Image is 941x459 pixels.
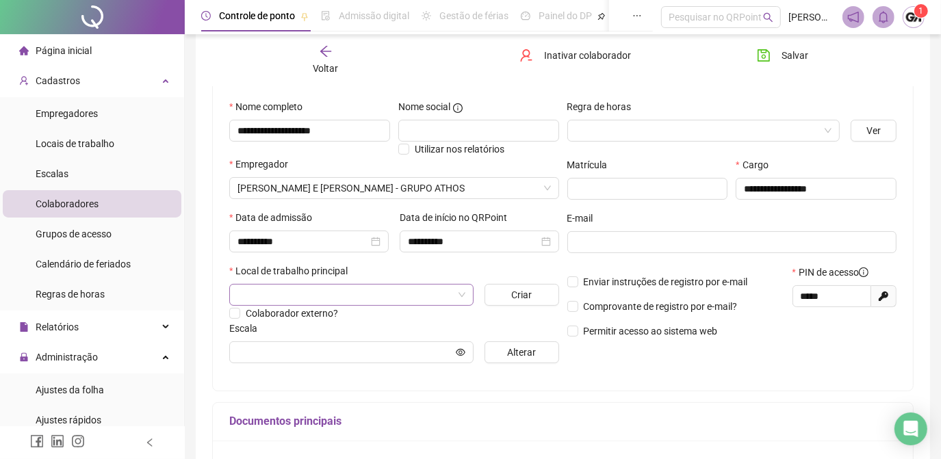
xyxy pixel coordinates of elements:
span: Utilizar nos relatórios [415,144,504,155]
span: Relatórios [36,322,79,332]
span: file [19,322,29,332]
span: Ajustes da folha [36,384,104,395]
h5: Documentos principais [229,413,897,430]
span: dashboard [521,11,530,21]
span: Criar [511,287,532,302]
span: Página inicial [36,45,92,56]
span: user-add [19,76,29,86]
button: Alterar [485,341,558,363]
span: Painel do DP [539,10,592,21]
span: file-done [321,11,331,21]
span: linkedin [51,434,64,448]
span: Nome social [398,99,450,114]
span: Gestão de férias [439,10,508,21]
span: PIN de acesso [799,265,868,280]
span: user-delete [519,49,533,62]
button: Ver [851,120,897,142]
label: Escala [229,321,266,336]
button: Inativar colaborador [509,44,641,66]
span: [PERSON_NAME] [789,10,835,25]
div: Open Intercom Messenger [894,412,927,445]
span: GOMES E GUIDOTTI - GRUPO ATHOS [237,178,551,198]
span: Alterar [507,345,536,360]
span: Enviar instruções de registro por e-mail [584,276,748,287]
span: eye [456,347,465,357]
span: notification [847,11,860,23]
span: Escalas [36,168,68,179]
span: Locais de trabalho [36,138,114,149]
span: Comprovante de registro por e-mail? [584,301,738,312]
label: Data de admissão [229,210,321,225]
span: Controle de ponto [219,10,295,21]
img: 67549 [903,7,924,27]
label: Data de início no QRPoint [400,210,516,225]
span: home [19,46,29,55]
span: pushpin [597,12,606,21]
span: Salvar [782,48,808,63]
label: E-mail [567,211,602,226]
label: Matrícula [567,157,617,172]
span: Ajustes rápidos [36,415,101,425]
label: Nome completo [229,99,311,114]
span: Voltar [313,63,339,74]
span: info-circle [859,267,868,277]
span: Ver [866,123,881,138]
span: Permitir acesso ao sistema web [584,326,718,337]
label: Cargo [736,157,777,172]
span: Regras de horas [36,289,105,300]
span: Empregadores [36,108,98,119]
span: Grupos de acesso [36,228,112,239]
button: Salvar [747,44,818,66]
span: Admissão digital [339,10,409,21]
span: sun [422,11,431,21]
span: Inativar colaborador [544,48,631,63]
span: Colaboradores [36,198,99,209]
span: arrow-left [319,44,333,58]
span: instagram [71,434,85,448]
span: left [145,438,155,447]
label: Regra de horas [567,99,641,114]
span: Cadastros [36,75,80,86]
span: Administração [36,352,98,363]
label: Empregador [229,157,297,172]
span: pushpin [300,12,309,21]
span: bell [877,11,890,23]
label: Local de trabalho principal [229,263,357,278]
span: 1 [919,6,924,16]
sup: Atualize o seu contato no menu Meus Dados [914,4,928,18]
span: info-circle [453,103,463,113]
span: clock-circle [201,11,211,21]
span: lock [19,352,29,362]
span: facebook [30,434,44,448]
span: ellipsis [632,11,642,21]
span: save [757,49,771,62]
span: search [763,12,773,23]
span: Calendário de feriados [36,259,131,270]
button: Criar [485,284,558,306]
span: Colaborador externo? [246,308,338,319]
